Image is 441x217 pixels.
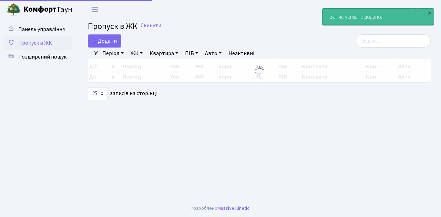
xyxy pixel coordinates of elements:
img: Обробка... [254,65,265,76]
a: Скинути [141,22,161,29]
span: Пропуск в ЖК [88,20,137,32]
a: Авто [202,48,224,59]
a: Пропуск в ЖК [3,36,72,50]
input: Пошук... [356,34,431,48]
div: × [426,9,433,16]
a: Розширений пошук [3,50,72,64]
img: logo.png [7,3,21,17]
select: записів на сторінці [88,87,108,100]
a: Квартира [147,48,181,59]
button: Переключити навігацію [86,4,103,15]
b: Комфорт [23,4,57,15]
a: Панель управління [3,22,72,36]
b: ВЛ2 -. К. [411,6,433,13]
span: Панель управління [18,25,65,33]
span: Пропуск в ЖК [18,39,52,47]
span: Розширений пошук [18,53,66,61]
div: Розроблено . [191,205,250,212]
label: записів на сторінці [88,87,157,100]
a: Період [100,48,126,59]
a: ВЛ2 -. К. [411,6,433,14]
div: Запис успішно додано. [322,9,434,25]
a: Massive Kinetic [217,205,249,212]
a: Неактивні [226,48,257,59]
a: Додати [88,34,121,48]
span: Додати [92,37,117,45]
a: ЖК [128,48,145,59]
a: ПІБ [182,48,201,59]
span: Таун [23,4,72,15]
